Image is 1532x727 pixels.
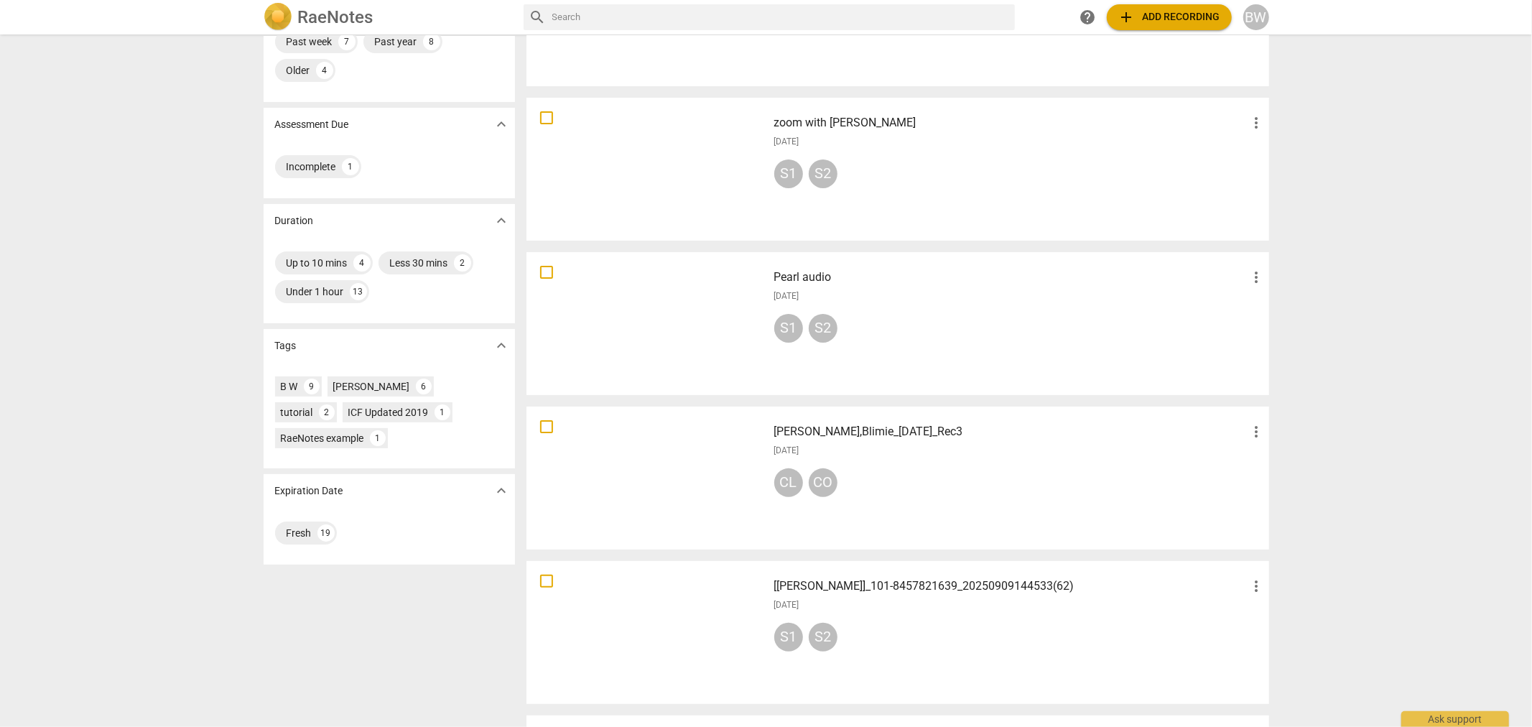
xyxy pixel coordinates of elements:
[281,431,364,445] div: RaeNotes example
[774,290,799,302] span: [DATE]
[774,159,803,188] div: S1
[287,63,310,78] div: Older
[348,405,429,420] div: ICF Updated 2019
[287,159,336,174] div: Incomplete
[1248,578,1266,595] span: more_vert
[287,256,348,270] div: Up to 10 mins
[491,114,512,135] button: Show more
[1107,4,1232,30] button: Upload
[529,9,547,26] span: search
[531,566,1264,699] a: [[PERSON_NAME]]_101-8457821639_20250909144533(62)[DATE]S1S2
[1243,4,1269,30] button: BW
[1075,4,1101,30] a: Help
[275,117,349,132] p: Assessment Due
[809,314,837,343] div: S2
[1248,114,1266,131] span: more_vert
[319,404,335,420] div: 2
[298,7,373,27] h2: RaeNotes
[774,423,1248,440] h3: Weiss,Blimie_9Sept25_Rec3
[774,623,803,652] div: S1
[493,116,510,133] span: expand_more
[342,158,359,175] div: 1
[552,6,1009,29] input: Search
[809,623,837,652] div: S2
[774,445,799,457] span: [DATE]
[281,379,298,394] div: B W
[1401,711,1509,727] div: Ask support
[1118,9,1220,26] span: Add recording
[774,269,1248,286] h3: Pearl audio
[1248,423,1266,440] span: more_vert
[287,284,344,299] div: Under 1 hour
[317,524,335,542] div: 19
[275,338,297,353] p: Tags
[353,254,371,272] div: 4
[390,256,448,270] div: Less 30 mins
[531,412,1264,545] a: [PERSON_NAME],Blimie_[DATE]_Rec3[DATE]CLCO
[774,136,799,148] span: [DATE]
[435,404,450,420] div: 1
[416,379,432,394] div: 6
[275,483,343,499] p: Expiration Date
[287,526,312,540] div: Fresh
[491,210,512,231] button: Show more
[493,337,510,354] span: expand_more
[375,34,417,49] div: Past year
[1118,9,1136,26] span: add
[423,33,440,50] div: 8
[275,213,314,228] p: Duration
[304,379,320,394] div: 9
[1248,269,1266,286] span: more_vert
[370,430,386,446] div: 1
[491,480,512,501] button: Show more
[531,257,1264,390] a: Pearl audio[DATE]S1S2
[1080,9,1097,26] span: help
[809,159,837,188] div: S2
[493,212,510,229] span: expand_more
[454,254,471,272] div: 2
[316,62,333,79] div: 4
[491,335,512,356] button: Show more
[809,468,837,497] div: CO
[774,599,799,611] span: [DATE]
[531,103,1264,236] a: zoom with [PERSON_NAME][DATE]S1S2
[350,283,367,300] div: 13
[264,3,512,32] a: LogoRaeNotes
[264,3,292,32] img: Logo
[333,379,410,394] div: [PERSON_NAME]
[774,114,1248,131] h3: zoom with Devorah
[493,482,510,499] span: expand_more
[774,468,803,497] div: CL
[338,33,356,50] div: 7
[287,34,333,49] div: Past week
[281,405,313,420] div: tutorial
[774,578,1248,595] h3: [Blimie Weiss]_101-8457821639_20250909144533(62)
[774,314,803,343] div: S1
